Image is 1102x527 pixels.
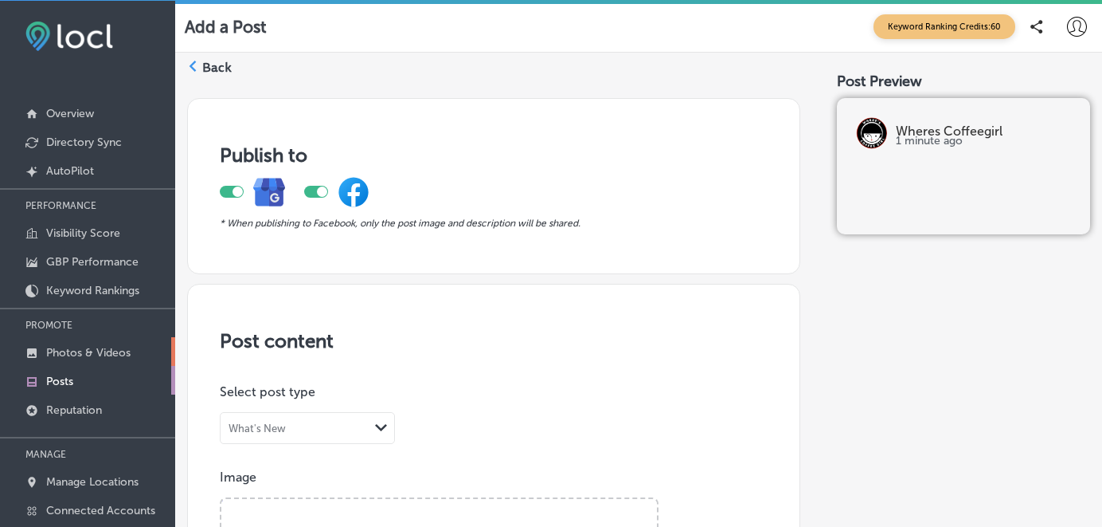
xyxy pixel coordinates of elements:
p: Reputation [46,403,102,417]
p: Manage Locations [46,475,139,489]
p: Directory Sync [46,136,122,149]
img: fda3e92497d09a02dc62c9cd864e3231.png [25,22,113,51]
p: Photos & Videos [46,346,131,360]
p: Image [220,470,768,485]
div: What's New [229,422,286,434]
p: Overview [46,107,94,120]
p: Wheres Coffeegirl [896,127,1071,136]
div: Post Preview [837,73,1090,90]
span: Keyword Ranking Credits: 60 [873,14,1015,39]
p: Posts [46,375,73,388]
h3: Publish to [220,144,768,167]
p: Keyword Rankings [46,284,139,297]
h3: Post content [220,329,768,352]
p: AutoPilot [46,164,94,178]
p: GBP Performance [46,255,139,269]
p: Add a Post [185,17,267,37]
p: Select post type [220,384,768,399]
p: Connected Accounts [46,504,155,517]
img: logo [856,117,888,149]
p: 1 minute ago [896,136,1071,146]
label: Back [202,59,232,77]
i: * When publishing to Facebook, only the post image and description will be shared. [220,218,580,229]
p: Visibility Score [46,226,120,240]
